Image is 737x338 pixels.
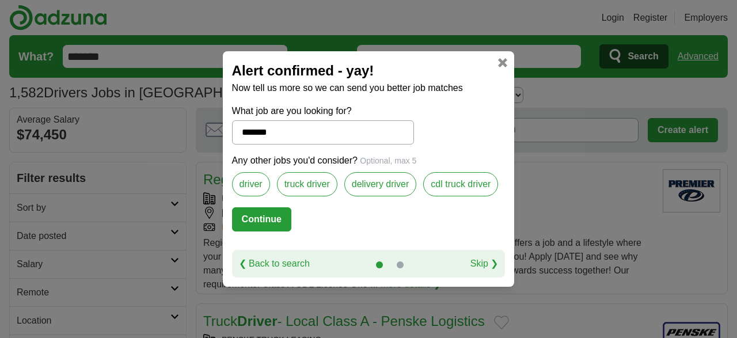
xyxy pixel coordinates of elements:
label: driver [232,172,270,196]
label: What job are you looking for? [232,104,415,118]
h2: Alert confirmed - yay! [232,60,506,81]
label: delivery driver [344,172,417,196]
label: cdl truck driver [423,172,498,196]
a: ❮ Back to search [239,257,310,271]
span: Optional, max 5 [360,156,416,165]
label: truck driver [277,172,337,196]
p: Any other jobs you'd consider? [232,154,506,168]
button: Continue [232,207,291,231]
p: Now tell us more so we can send you better job matches [232,81,506,95]
a: Skip ❯ [470,257,499,271]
